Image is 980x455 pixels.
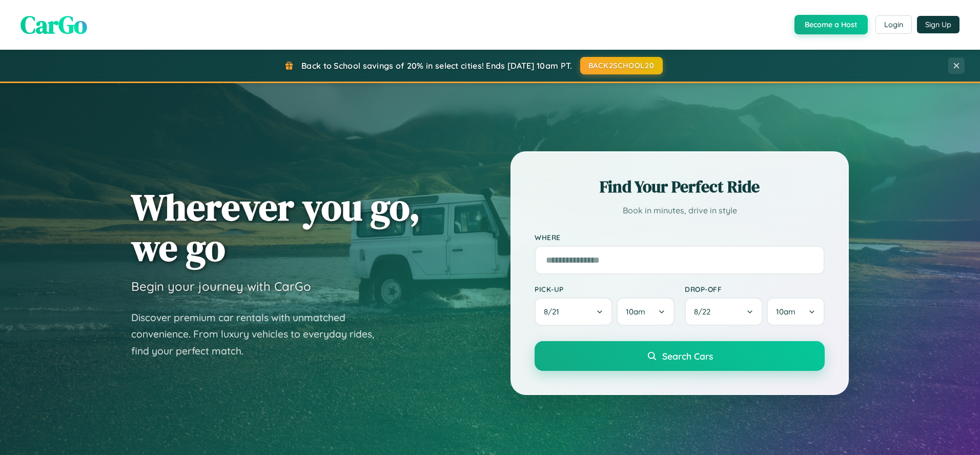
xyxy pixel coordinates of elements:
[776,307,795,316] span: 10am
[580,57,663,74] button: BACK2SCHOOL20
[131,279,311,294] h3: Begin your journey with CarGo
[694,307,716,316] span: 8 / 22
[662,350,713,362] span: Search Cars
[794,15,868,34] button: Become a Host
[917,16,959,33] button: Sign Up
[617,298,675,326] button: 10am
[535,341,825,371] button: Search Cars
[535,285,675,293] label: Pick-up
[875,15,912,34] button: Login
[131,309,387,360] p: Discover premium car rentals with unmatched convenience. From luxury vehicles to everyday rides, ...
[535,175,825,198] h2: Find Your Perfect Ride
[535,298,612,326] button: 8/21
[301,61,572,71] span: Back to School savings of 20% in select cities! Ends [DATE] 10am PT.
[131,187,420,268] h1: Wherever you go, we go
[685,298,763,326] button: 8/22
[544,307,564,316] span: 8 / 21
[535,203,825,218] p: Book in minutes, drive in style
[767,298,825,326] button: 10am
[535,233,825,242] label: Where
[626,307,645,316] span: 10am
[21,8,87,42] span: CarGo
[685,285,825,293] label: Drop-off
